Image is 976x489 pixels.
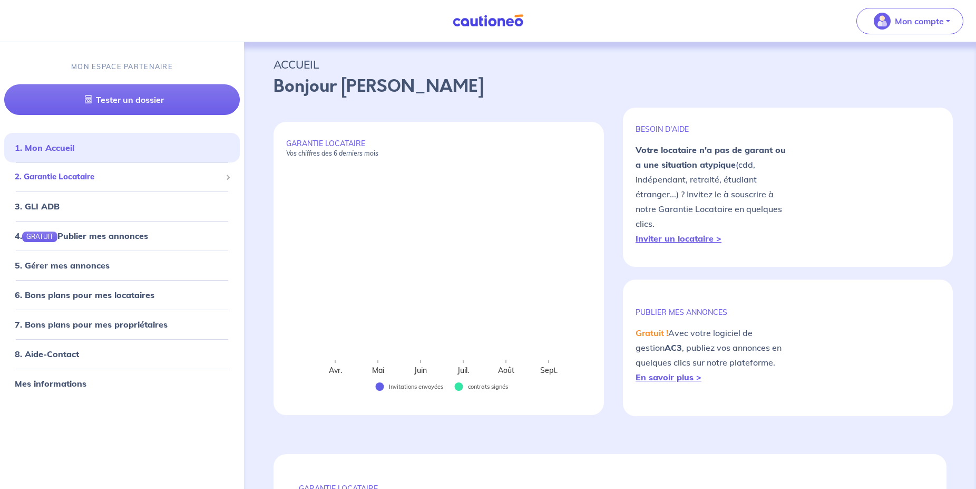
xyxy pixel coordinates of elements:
[856,8,963,34] button: illu_account_valid_menu.svgMon compte
[636,124,788,134] p: BESOIN D'AIDE
[71,62,173,72] p: MON ESPACE PARTENAIRE
[665,342,682,353] strong: AC3
[15,349,79,359] a: 8. Aide-Contact
[636,142,788,246] p: (cdd, indépendant, retraité, étudiant étranger...) ? Invitez le à souscrire à notre Garantie Loca...
[15,378,86,389] a: Mes informations
[274,74,946,99] p: Bonjour [PERSON_NAME]
[15,319,168,330] a: 7. Bons plans pour mes propriétaires
[4,195,240,216] div: 3. GLI ADB
[636,233,721,244] a: Inviter un locataire >
[636,325,788,385] p: Avec votre logiciel de gestion , publiez vos annonces en quelques clics sur notre plateforme.
[4,284,240,305] div: 6. Bons plans pour mes locataires
[372,366,384,375] text: Mai
[4,314,240,335] div: 7. Bons plans pour mes propriétaires
[636,145,786,170] strong: Votre locataire n'a pas de garant ou a une situation atypique
[636,372,701,382] a: En savoir plus >
[15,290,154,300] a: 6. Bons plans pour mes locataires
[836,292,891,404] img: mobile-lokeo.png
[414,366,427,375] text: Juin
[15,260,110,271] a: 5. Gérer mes annonces
[636,308,788,317] p: publier mes annonces
[4,343,240,365] div: 8. Aide-Contact
[895,15,944,27] p: Mon compte
[15,142,74,153] a: 1. Mon Accueil
[329,366,342,375] text: Avr.
[274,55,946,74] p: ACCUEIL
[4,84,240,115] a: Tester un dossier
[15,171,221,183] span: 2. Garantie Locataire
[15,230,148,241] a: 4.GRATUITPublier mes annonces
[4,225,240,246] div: 4.GRATUITPublier mes annonces
[4,255,240,276] div: 5. Gérer mes annonces
[874,13,891,30] img: illu_account_valid_menu.svg
[4,373,240,394] div: Mes informations
[4,167,240,187] div: 2. Garantie Locataire
[448,14,528,27] img: Cautioneo
[286,139,591,158] p: GARANTIE LOCATAIRE
[636,328,668,338] em: Gratuit !
[15,200,60,211] a: 3. GLI ADB
[540,366,558,375] text: Sept.
[788,145,940,231] img: video-gli-new-none.jpg
[457,366,469,375] text: Juil.
[4,137,240,158] div: 1. Mon Accueil
[286,149,378,157] em: Vos chiffres des 6 derniers mois
[498,366,514,375] text: Août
